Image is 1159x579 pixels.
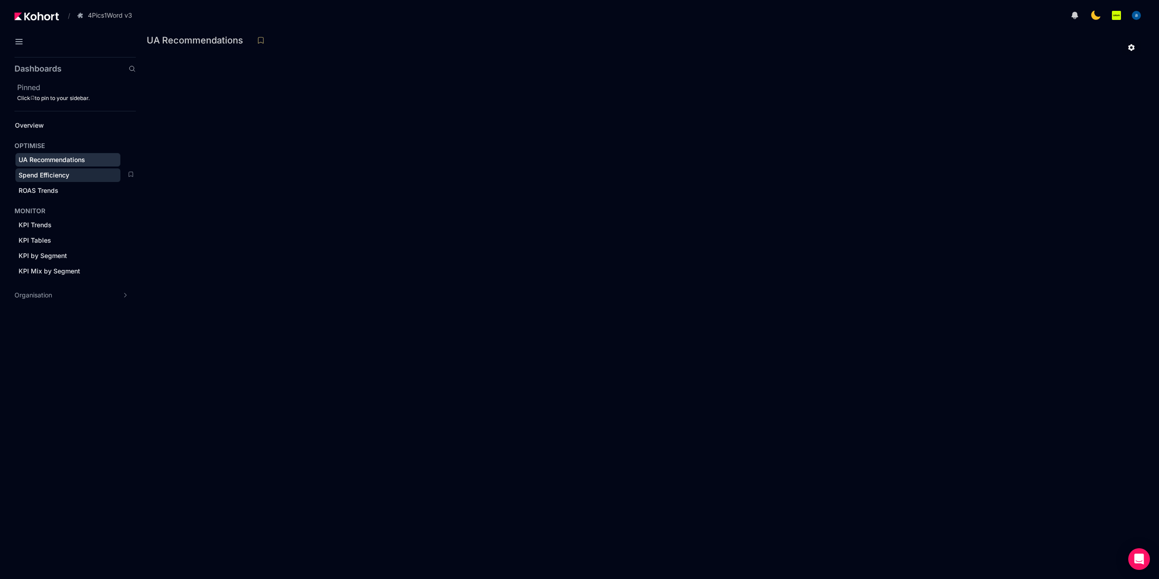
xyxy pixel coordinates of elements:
div: Open Intercom Messenger [1128,548,1150,570]
span: 4Pics1Word v3 [88,11,132,20]
a: KPI Tables [15,234,120,247]
a: KPI by Segment [15,249,120,263]
span: / [61,11,70,20]
h2: Pinned [17,82,136,93]
span: KPI Trends [19,221,52,229]
span: ROAS Trends [19,187,58,194]
span: Overview [15,121,44,129]
a: KPI Mix by Segment [15,264,120,278]
span: Spend Efficiency [19,171,69,179]
button: 4Pics1Word v3 [72,8,142,23]
a: KPI Trends [15,218,120,232]
div: Click to pin to your sidebar. [17,95,136,102]
h2: Dashboards [14,65,62,73]
a: Spend Efficiency [15,168,120,182]
a: ROAS Trends [15,184,120,197]
span: UA Recommendations [19,156,85,163]
h3: UA Recommendations [147,36,249,45]
a: Overview [12,119,120,132]
h4: MONITOR [14,206,45,215]
a: UA Recommendations [15,153,120,167]
h4: OPTIMISE [14,141,45,150]
img: Kohort logo [14,12,59,20]
span: KPI Tables [19,236,51,244]
span: KPI Mix by Segment [19,267,80,275]
span: KPI by Segment [19,252,67,259]
span: Organisation [14,291,52,300]
img: logo_Lotum_Logo_20240521114851236074.png [1112,11,1121,20]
